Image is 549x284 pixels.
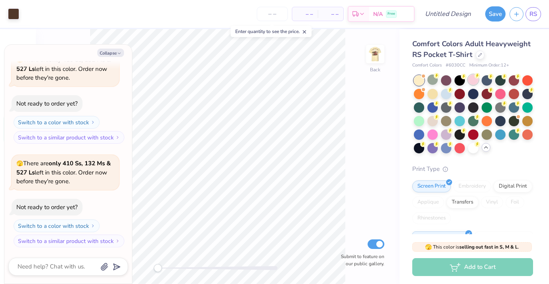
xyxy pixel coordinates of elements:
div: Digital Print [494,180,532,192]
span: – – [297,10,313,18]
span: This color is . [425,243,519,251]
button: Collapse [97,49,124,57]
div: Not ready to order yet? [16,100,78,108]
div: Vinyl [481,196,503,208]
span: 🫣 [425,243,432,251]
div: Back [370,66,380,73]
span: 🫣 [16,160,23,167]
label: Submit to feature on our public gallery. [336,253,384,267]
img: Switch to a color with stock [91,223,95,228]
div: Embroidery [453,180,491,192]
input: – – [257,7,288,21]
span: # 6030CC [446,62,465,69]
button: Switch to a similar product with stock [14,131,124,144]
img: Back [367,46,383,62]
button: Switch to a color with stock [14,116,100,129]
input: Untitled Design [419,6,477,22]
div: Not ready to order yet? [16,203,78,211]
img: Switch to a color with stock [91,120,95,125]
div: Screen Print [412,180,451,192]
span: Comfort Colors [412,62,442,69]
strong: only 410 Ss, 132 Ms & 527 Ls [16,159,111,176]
span: Free [388,11,395,17]
span: There are left in this color. Order now before they're gone. [16,159,111,185]
span: Minimum Order: 12 + [469,62,509,69]
div: Applique [412,196,444,208]
span: N/A [373,10,383,18]
a: RS [525,7,541,21]
strong: selling out fast in S, M & L [459,244,518,250]
span: RS [529,10,537,19]
span: Comfort Colors Adult Heavyweight RS Pocket T-Shirt [412,39,531,59]
button: Save [485,6,506,22]
button: Switch to a color with stock [14,219,100,232]
div: Foil [506,196,524,208]
div: Transfers [447,196,478,208]
div: Enter quantity to see the price. [231,26,312,37]
span: – – [323,10,338,18]
div: Rhinestones [412,212,451,224]
button: Switch to a similar product with stock [14,235,124,247]
div: Accessibility label [154,264,162,272]
strong: only 410 Ss, 132 Ms & 527 Ls [16,56,111,73]
img: Switch to a similar product with stock [115,239,120,243]
span: There are left in this color. Order now before they're gone. [16,56,111,82]
div: Print Type [412,165,533,174]
img: Switch to a similar product with stock [115,135,120,140]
